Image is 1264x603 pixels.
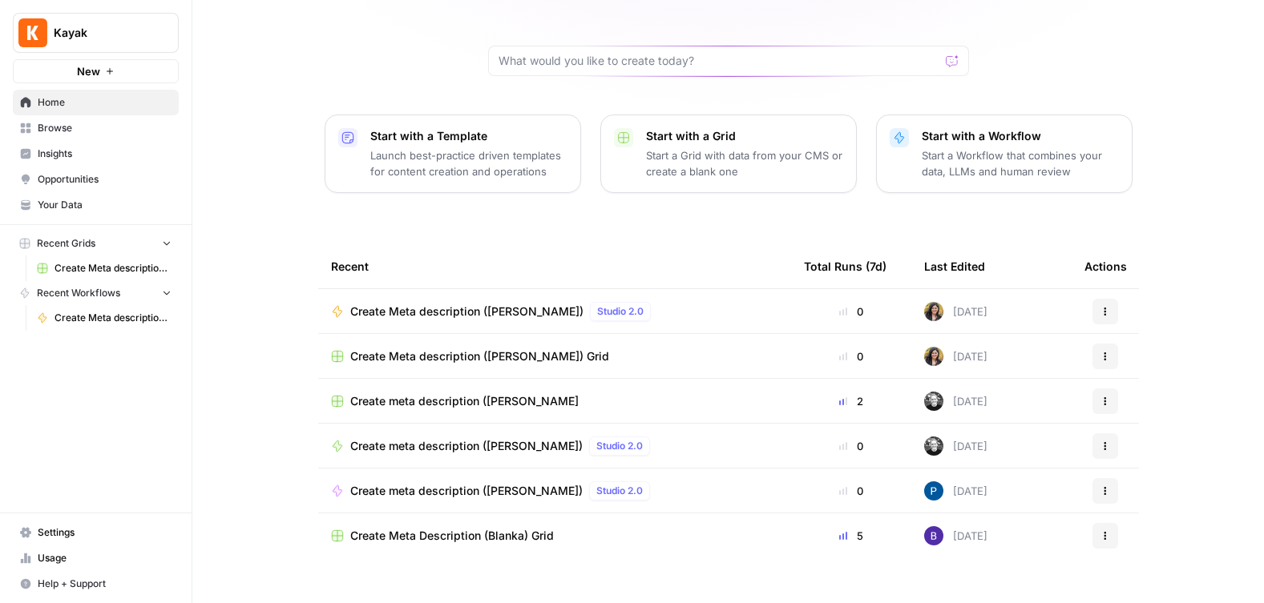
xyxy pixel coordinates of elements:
div: 2 [804,393,899,409]
p: Start with a Workflow [922,128,1119,144]
span: Create meta description ([PERSON_NAME]) [350,483,583,499]
a: Create Meta description ([PERSON_NAME]) Grid [331,348,778,364]
span: Create meta description ([PERSON_NAME]) [350,438,583,454]
span: Settings [38,525,172,540]
div: [DATE] [924,526,987,545]
span: Studio 2.0 [596,439,643,453]
span: Studio 2.0 [597,304,644,319]
span: New [77,63,100,79]
a: Settings [13,520,179,545]
div: 5 [804,528,899,544]
img: Kayak Logo [18,18,47,47]
div: 0 [804,304,899,320]
a: Browse [13,115,179,141]
input: What would you like to create today? [499,53,939,69]
div: 0 [804,438,899,454]
img: re7xpd5lpd6r3te7ued3p9atxw8h [924,347,943,366]
button: Recent Workflows [13,281,179,305]
a: Usage [13,545,179,571]
span: Studio 2.0 [596,484,643,498]
img: jvddonxhcv6d8mdj523g41zi7sv7 [924,526,943,545]
a: Create meta description ([PERSON_NAME])Studio 2.0 [331,481,778,500]
div: [DATE] [924,481,987,500]
span: Opportunities [38,172,172,187]
span: Browse [38,121,172,135]
div: [DATE] [924,347,987,366]
img: a2eqamhmdthocwmr1l2lqiqck0lu [924,436,943,456]
p: Launch best-practice driven templates for content creation and operations [370,147,567,179]
div: 0 [804,348,899,364]
span: Kayak [54,25,151,41]
span: Create Meta description ([PERSON_NAME]) Grid [350,348,609,364]
p: Start a Grid with data from your CMS or create a blank one [646,147,843,179]
p: Start with a Grid [646,128,843,144]
a: Opportunities [13,167,179,192]
a: Create Meta Description (Blanka) Grid [331,528,778,544]
a: Create Meta description ([PERSON_NAME]) [30,305,179,331]
span: Home [38,95,172,110]
p: Start with a Template [370,128,567,144]
button: Start with a WorkflowStart a Workflow that combines your data, LLMs and human review [876,115,1133,193]
div: 0 [804,483,899,499]
a: Create Meta description ([PERSON_NAME])Studio 2.0 [331,302,778,321]
button: Workspace: Kayak [13,13,179,53]
a: Your Data [13,192,179,218]
a: Create meta description ([PERSON_NAME] [331,393,778,409]
button: Start with a GridStart a Grid with data from your CMS or create a blank one [600,115,857,193]
div: Recent [331,244,778,288]
button: Start with a TemplateLaunch best-practice driven templates for content creation and operations [325,115,581,193]
div: [DATE] [924,302,987,321]
span: Help + Support [38,577,172,591]
button: Recent Grids [13,231,179,255]
span: Create Meta description ([PERSON_NAME]) [55,311,172,325]
span: Create Meta Description (Blanka) Grid [350,528,554,544]
button: New [13,59,179,83]
a: Insights [13,141,179,167]
div: [DATE] [924,392,987,411]
div: [DATE] [924,436,987,456]
img: pl7e58t6qlk7gfgh2zr3oyga3gis [924,481,943,500]
div: Last Edited [924,244,985,288]
img: a2eqamhmdthocwmr1l2lqiqck0lu [924,392,943,411]
a: Create meta description ([PERSON_NAME])Studio 2.0 [331,436,778,456]
div: Actions [1084,244,1127,288]
span: Create Meta description ([PERSON_NAME]) Grid [55,261,172,275]
a: Create Meta description ([PERSON_NAME]) Grid [30,255,179,281]
span: Usage [38,551,172,565]
p: Start a Workflow that combines your data, LLMs and human review [922,147,1119,179]
button: Help + Support [13,571,179,597]
a: Home [13,90,179,115]
span: Recent Workflows [37,286,120,300]
span: Your Data [38,198,172,212]
span: Create Meta description ([PERSON_NAME]) [350,304,584,320]
span: Create meta description ([PERSON_NAME] [350,393,579,409]
span: Insights [38,147,172,161]
img: re7xpd5lpd6r3te7ued3p9atxw8h [924,302,943,321]
span: Recent Grids [37,236,95,251]
div: Total Runs (7d) [804,244,886,288]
